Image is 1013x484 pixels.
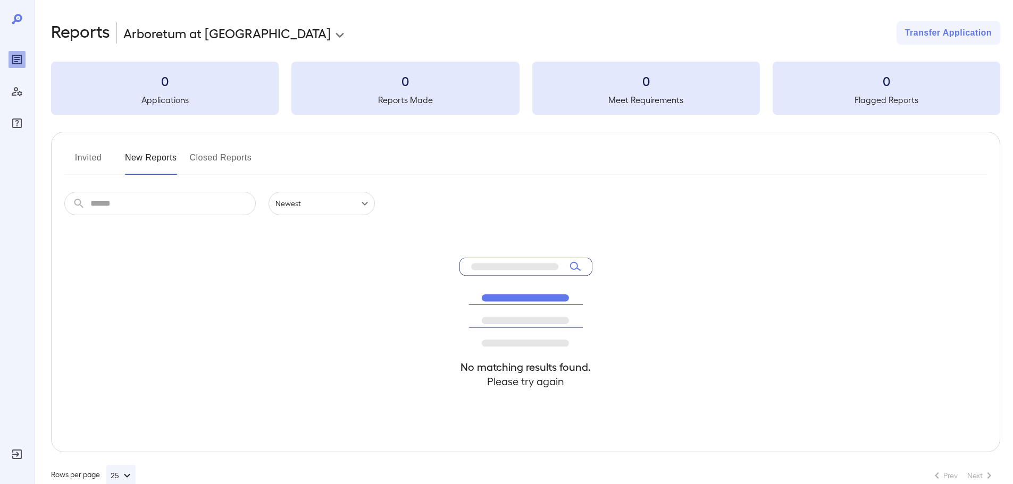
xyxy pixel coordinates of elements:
[190,149,252,175] button: Closed Reports
[291,72,519,89] h3: 0
[532,72,760,89] h3: 0
[9,446,26,463] div: Log Out
[897,21,1000,45] button: Transfer Application
[9,83,26,100] div: Manage Users
[459,374,592,388] h4: Please try again
[773,94,1000,106] h5: Flagged Reports
[926,467,1000,484] nav: pagination navigation
[9,51,26,68] div: Reports
[51,62,1000,115] summary: 0Applications0Reports Made0Meet Requirements0Flagged Reports
[123,24,331,41] p: Arboretum at [GEOGRAPHIC_DATA]
[64,149,112,175] button: Invited
[532,94,760,106] h5: Meet Requirements
[291,94,519,106] h5: Reports Made
[51,21,110,45] h2: Reports
[9,115,26,132] div: FAQ
[51,72,279,89] h3: 0
[459,360,592,374] h4: No matching results found.
[51,94,279,106] h5: Applications
[125,149,177,175] button: New Reports
[269,192,375,215] div: Newest
[773,72,1000,89] h3: 0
